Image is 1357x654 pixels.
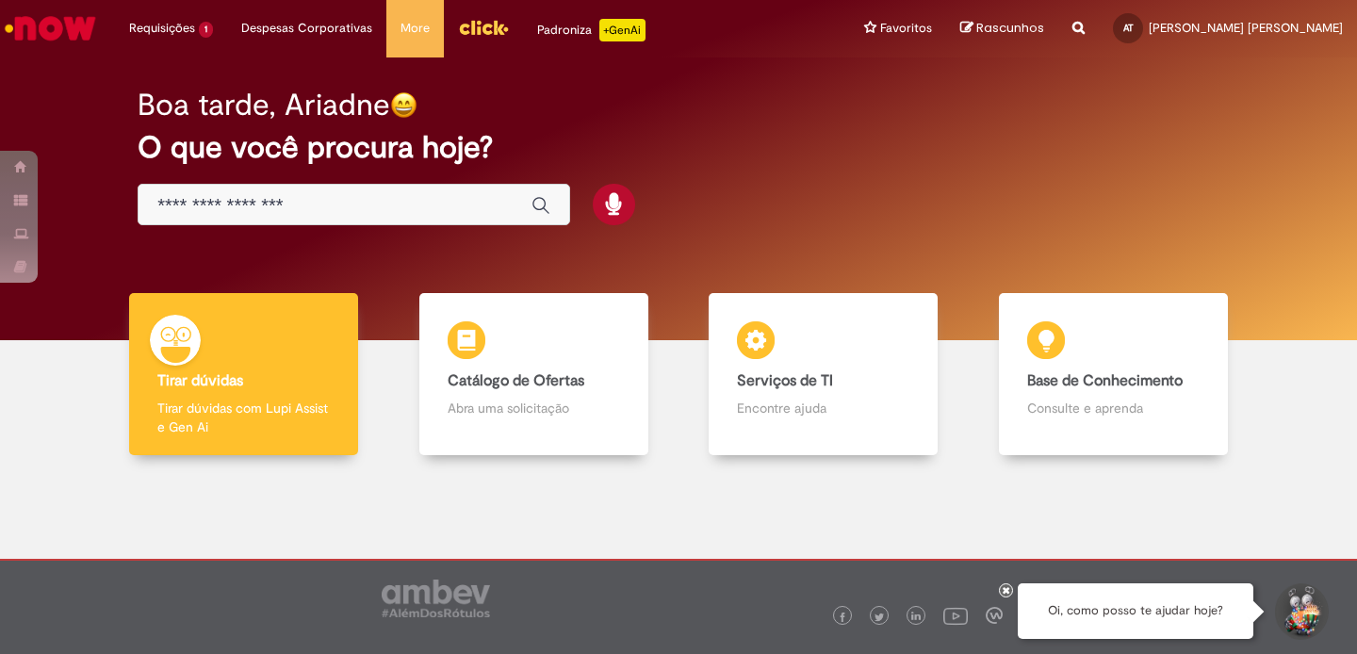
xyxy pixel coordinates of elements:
[911,612,921,623] img: logo_footer_linkedin.png
[138,89,390,122] h2: Boa tarde, Ariadne
[2,9,99,47] img: ServiceNow
[458,13,509,41] img: click_logo_yellow_360x200.png
[737,371,833,390] b: Serviços de TI
[448,399,620,417] p: Abra uma solicitação
[875,613,884,622] img: logo_footer_twitter.png
[537,19,646,41] div: Padroniza
[157,371,243,390] b: Tirar dúvidas
[138,131,1219,164] h2: O que você procura hoje?
[241,19,372,38] span: Despesas Corporativas
[1149,20,1343,36] span: [PERSON_NAME] [PERSON_NAME]
[1123,22,1134,34] span: AT
[1027,399,1200,417] p: Consulte e aprenda
[1027,371,1183,390] b: Base de Conhecimento
[1272,583,1329,640] button: Iniciar Conversa de Suporte
[390,91,417,119] img: happy-face.png
[969,293,1259,456] a: Base de Conhecimento Consulte e aprenda
[157,399,330,436] p: Tirar dúvidas com Lupi Assist e Gen Ai
[599,19,646,41] p: +GenAi
[838,613,847,622] img: logo_footer_facebook.png
[880,19,932,38] span: Favoritos
[199,22,213,38] span: 1
[99,293,389,456] a: Tirar dúvidas Tirar dúvidas com Lupi Assist e Gen Ai
[1018,583,1253,639] div: Oi, como posso te ajudar hoje?
[986,607,1003,624] img: logo_footer_workplace.png
[389,293,679,456] a: Catálogo de Ofertas Abra uma solicitação
[737,399,909,417] p: Encontre ajuda
[960,20,1044,38] a: Rascunhos
[401,19,430,38] span: More
[448,371,584,390] b: Catálogo de Ofertas
[943,603,968,628] img: logo_footer_youtube.png
[129,19,195,38] span: Requisições
[678,293,969,456] a: Serviços de TI Encontre ajuda
[382,580,490,617] img: logo_footer_ambev_rotulo_gray.png
[976,19,1044,37] span: Rascunhos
